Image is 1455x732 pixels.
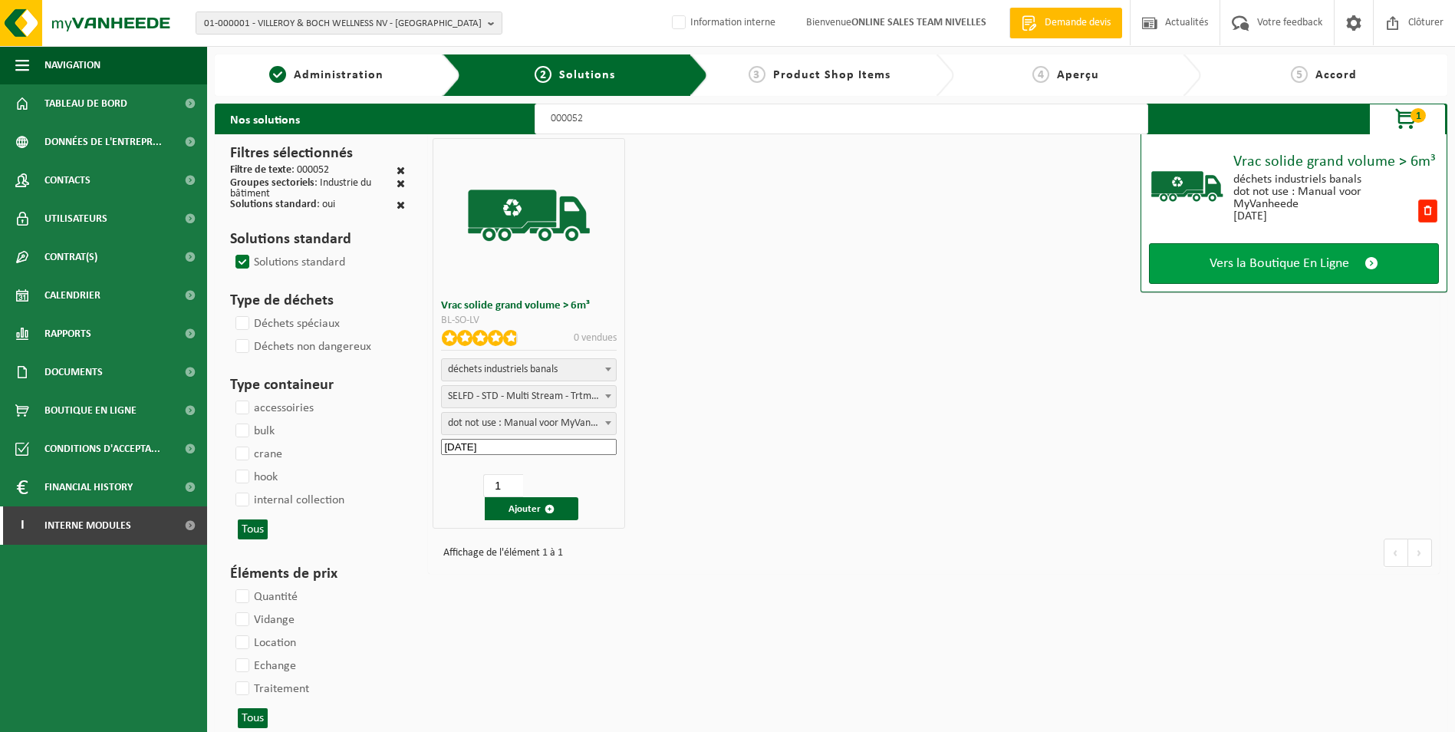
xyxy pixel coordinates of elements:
div: Vrac solide grand volume > 6m³ [1233,154,1439,170]
span: 4 [1032,66,1049,83]
span: déchets industriels banals [441,358,617,381]
label: Solutions standard [232,251,345,274]
img: BL-SO-LV [1149,148,1226,225]
span: Tableau de bord [44,84,127,123]
h3: Filtres sélectionnés [230,142,405,165]
span: SELFD - STD - Multi Stream - Trtmt/wu (SP-M-000052) [442,386,616,407]
label: Traitement [232,678,309,701]
span: dot not use : Manual voor MyVanheede [441,412,617,435]
button: Tous [238,708,268,728]
span: 3 [749,66,765,83]
span: Conditions d'accepta... [44,430,160,468]
input: Chercher [535,104,1148,134]
span: 1 [269,66,286,83]
span: 2 [535,66,551,83]
label: Location [232,631,296,655]
label: Echange [232,655,296,678]
span: 1 [1411,108,1426,123]
div: déchets industriels banals [1233,173,1417,186]
a: 1Administration [222,66,430,84]
span: Interne modules [44,506,131,545]
span: Product Shop Items [773,69,890,81]
button: 1 [1369,104,1446,134]
div: dot not use : Manual voor MyVanheede [1233,186,1417,210]
span: Solutions [559,69,615,81]
a: 3Product Shop Items [716,66,923,84]
h3: Solutions standard [230,228,405,251]
a: 4Aperçu [962,66,1170,84]
div: : Industrie du bâtiment [230,178,397,199]
a: 5Accord [1209,66,1440,84]
div: [DATE] [1233,210,1417,223]
div: BL-SO-LV [441,315,617,326]
span: 5 [1291,66,1308,83]
div: Affichage de l'élément 1 à 1 [436,540,563,566]
span: Administration [294,69,384,81]
h2: Nos solutions [215,104,315,134]
label: Déchets spéciaux [232,312,340,335]
span: Vers la Boutique En Ligne [1210,256,1349,272]
span: Demande devis [1041,15,1114,31]
button: Tous [238,519,268,539]
span: Utilisateurs [44,199,107,238]
span: Accord [1315,69,1357,81]
label: Déchets non dangereux [232,335,371,358]
span: Données de l'entrepr... [44,123,162,161]
span: 01-000001 - VILLEROY & BOCH WELLNESS NV - [GEOGRAPHIC_DATA] [204,12,482,35]
button: 01-000001 - VILLEROY & BOCH WELLNESS NV - [GEOGRAPHIC_DATA] [196,12,502,35]
input: 1 [483,474,523,497]
p: 0 vendues [574,330,617,346]
a: 2Solutions [472,66,676,84]
span: Contacts [44,161,91,199]
span: Groupes sectoriels [230,177,314,189]
h3: Vrac solide grand volume > 6m³ [441,300,617,312]
span: Aperçu [1057,69,1099,81]
label: Vidange [232,608,295,631]
span: Rapports [44,315,91,353]
label: crane [232,443,282,466]
div: : oui [230,199,335,213]
h3: Type de déchets [230,289,405,312]
label: Information interne [669,12,775,35]
label: Quantité [232,585,298,608]
label: hook [232,466,278,489]
label: accessoiries [232,397,314,420]
span: Contrat(s) [44,238,97,276]
span: I [15,506,29,545]
h3: Type containeur [230,374,405,397]
img: BL-SO-LV [464,150,594,281]
a: Demande devis [1009,8,1122,38]
span: dot not use : Manual voor MyVanheede [442,413,616,434]
label: bulk [232,420,275,443]
span: Calendrier [44,276,100,315]
span: Solutions standard [230,199,317,210]
span: SELFD - STD - Multi Stream - Trtmt/wu (SP-M-000052) [441,385,617,408]
span: Boutique en ligne [44,391,137,430]
span: Financial History [44,468,133,506]
span: Filtre de texte [230,164,291,176]
span: Navigation [44,46,100,84]
strong: ONLINE SALES TEAM NIVELLES [851,17,986,28]
span: déchets industriels banals [442,359,616,381]
input: Date de début [441,439,617,455]
span: Documents [44,353,103,391]
button: Ajouter [485,497,578,520]
label: internal collection [232,489,344,512]
div: : 000052 [230,165,329,178]
a: Vers la Boutique En Ligne [1149,243,1439,284]
h3: Éléments de prix [230,562,405,585]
